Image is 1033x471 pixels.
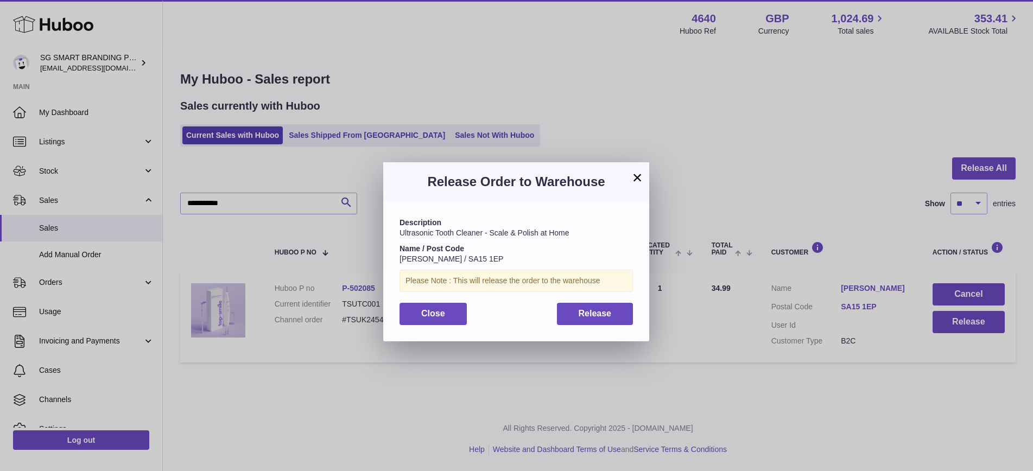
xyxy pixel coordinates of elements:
button: × [631,171,644,184]
button: Release [557,303,633,325]
span: Close [421,309,445,318]
strong: Description [400,218,441,227]
strong: Name / Post Code [400,244,464,253]
span: Ultrasonic Tooth Cleaner - Scale & Polish at Home [400,228,569,237]
button: Close [400,303,467,325]
div: Please Note : This will release the order to the warehouse [400,270,633,292]
h3: Release Order to Warehouse [400,173,633,190]
span: [PERSON_NAME] / SA15 1EP [400,254,503,263]
span: Release [579,309,612,318]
